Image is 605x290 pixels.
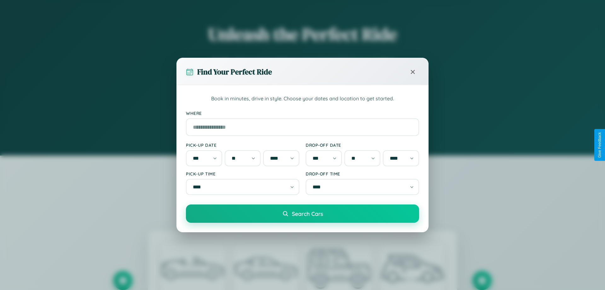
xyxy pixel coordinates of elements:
[186,142,299,148] label: Pick-up Date
[306,171,419,176] label: Drop-off Time
[197,67,272,77] h3: Find Your Perfect Ride
[186,204,419,223] button: Search Cars
[306,142,419,148] label: Drop-off Date
[186,171,299,176] label: Pick-up Time
[186,95,419,103] p: Book in minutes, drive in style. Choose your dates and location to get started.
[186,110,419,116] label: Where
[292,210,323,217] span: Search Cars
